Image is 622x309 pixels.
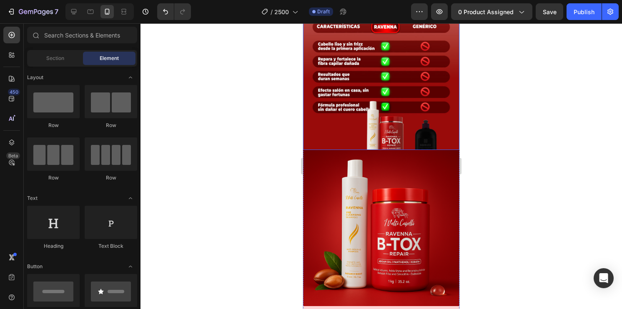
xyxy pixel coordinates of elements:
[124,192,137,205] span: Toggle open
[27,74,43,81] span: Layout
[567,3,602,20] button: Publish
[271,7,273,16] span: /
[3,3,62,20] button: 7
[27,27,137,43] input: Search Sections & Elements
[303,23,459,309] iframe: Design area
[543,8,557,15] span: Save
[594,268,614,288] div: Open Intercom Messenger
[536,3,563,20] button: Save
[27,174,80,182] div: Row
[85,242,137,250] div: Text Block
[317,8,330,15] span: Draft
[55,7,58,17] p: 7
[27,194,38,202] span: Text
[27,263,43,270] span: Button
[6,152,20,159] div: Beta
[124,260,137,273] span: Toggle open
[274,7,289,16] span: 2500
[8,89,20,95] div: 450
[451,3,532,20] button: 0 product assigned
[27,122,80,129] div: Row
[574,7,594,16] div: Publish
[124,71,137,84] span: Toggle open
[27,242,80,250] div: Heading
[157,3,191,20] div: Undo/Redo
[46,55,64,62] span: Section
[458,7,514,16] span: 0 product assigned
[85,122,137,129] div: Row
[100,55,119,62] span: Element
[85,174,137,182] div: Row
